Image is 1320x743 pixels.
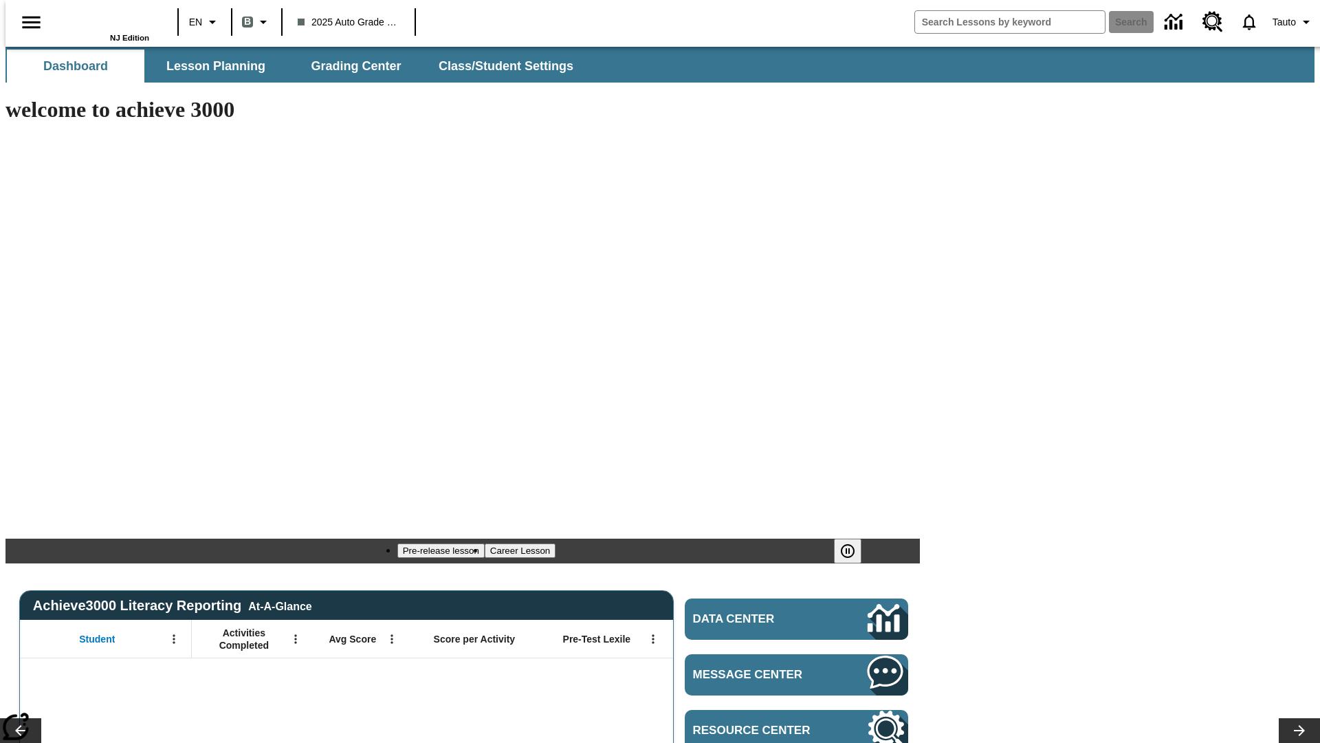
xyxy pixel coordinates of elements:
[60,5,149,42] div: Home
[147,50,285,83] button: Lesson Planning
[1156,3,1194,41] a: Data Center
[834,539,861,563] button: Pause
[1231,4,1267,40] a: Notifications
[11,2,52,43] button: Open side menu
[7,50,144,83] button: Dashboard
[164,629,184,649] button: Open Menu
[439,58,573,74] span: Class/Student Settings
[183,10,227,34] button: Language: EN, Select a language
[1267,10,1320,34] button: Profile/Settings
[685,654,908,696] a: Message Center
[189,15,202,30] span: EN
[382,629,402,649] button: Open Menu
[643,629,663,649] button: Open Menu
[915,11,1105,33] input: search field
[60,6,149,34] a: Home
[285,629,306,649] button: Open Menu
[33,598,312,614] span: Achieve3000 Literacy Reporting
[1279,718,1320,743] button: Lesson carousel, Next
[693,724,826,737] span: Resource Center
[298,15,399,30] span: 2025 Auto Grade 1 B
[43,58,108,74] span: Dashboard
[693,668,826,682] span: Message Center
[563,633,631,645] span: Pre-Test Lexile
[311,58,401,74] span: Grading Center
[834,539,875,563] div: Pause
[79,633,115,645] span: Student
[5,47,1314,83] div: SubNavbar
[110,34,149,42] span: NJ Edition
[5,97,920,122] h1: welcome to achieve 3000
[1194,3,1231,41] a: Resource Center, Will open in new tab
[485,543,555,558] button: Slide 2 Career Lesson
[287,50,425,83] button: Grading Center
[434,633,516,645] span: Score per Activity
[248,598,311,613] div: At-A-Glance
[685,599,908,640] a: Data Center
[244,13,251,30] span: B
[693,612,822,626] span: Data Center
[428,50,584,83] button: Class/Student Settings
[236,10,277,34] button: Boost Class color is gray green. Change class color
[397,543,485,558] button: Slide 1 Pre-release lesson
[1273,15,1296,30] span: Tauto
[199,627,289,652] span: Activities Completed
[166,58,265,74] span: Lesson Planning
[5,50,586,83] div: SubNavbar
[329,633,376,645] span: Avg Score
